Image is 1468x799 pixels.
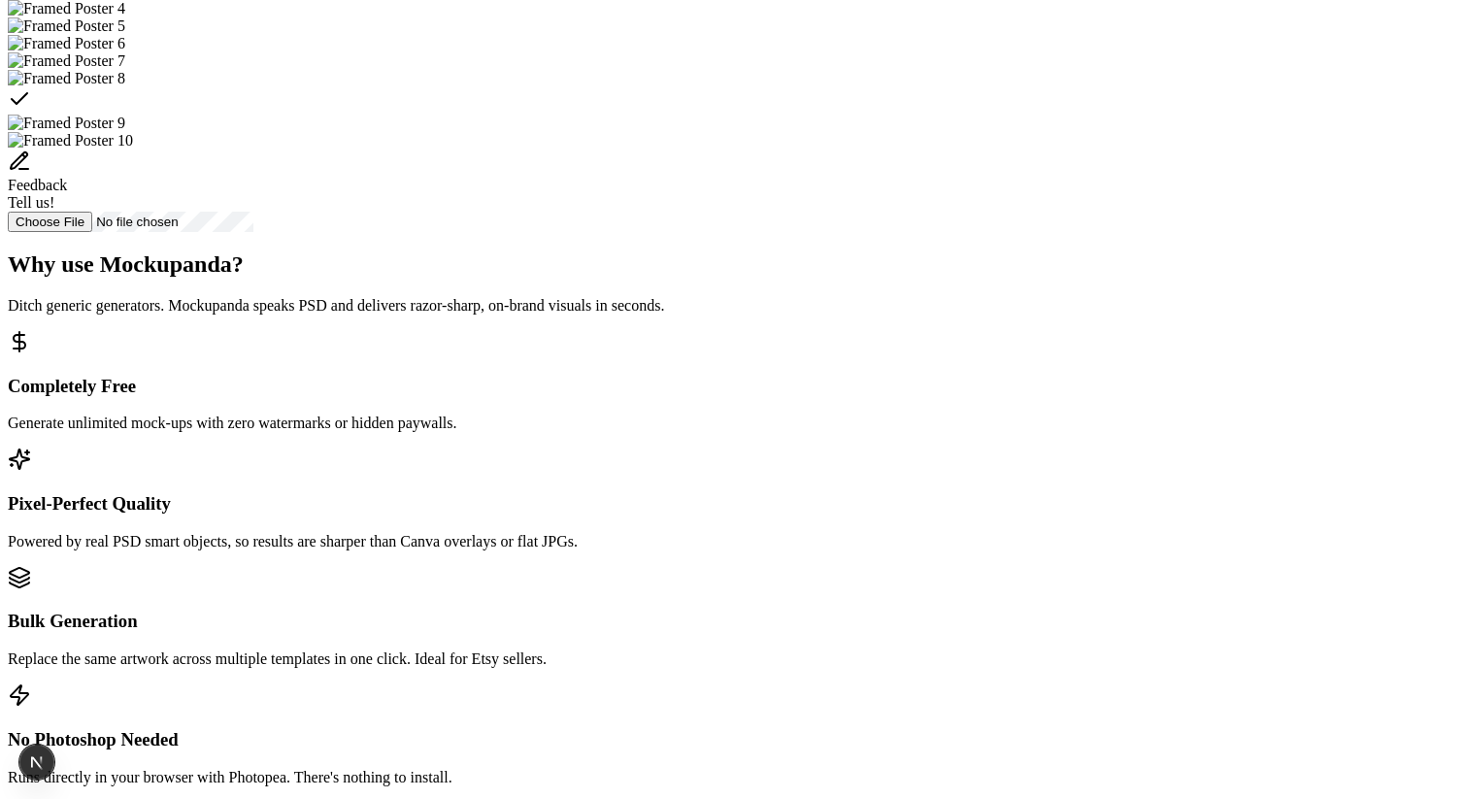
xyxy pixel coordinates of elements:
p: Runs directly in your browser with Photopea. There's nothing to install. [8,769,1460,786]
div: Send feedback [8,150,1460,212]
p: Replace the same artwork across multiple templates in one click. Ideal for Etsy sellers. [8,650,1460,668]
img: Framed Poster 5 [8,17,125,35]
img: Framed Poster 10 [8,132,133,150]
h3: Bulk Generation [8,611,1460,632]
div: Select template Framed Poster 5 [8,17,1460,35]
p: Ditch generic generators. Mockupanda speaks PSD and delivers razor-sharp, on-brand visuals in sec... [8,297,1460,315]
h3: Pixel-Perfect Quality [8,493,1460,515]
p: Generate unlimited mock-ups with zero watermarks or hidden paywalls. [8,415,1460,432]
div: Feedback [8,177,1460,194]
img: Framed Poster 8 [8,70,125,87]
p: Powered by real PSD smart objects, so results are sharper than Canva overlays or flat JPGs. [8,533,1460,550]
div: Select template Framed Poster 8 [8,70,1460,115]
div: Select template Framed Poster 10 [8,132,1460,150]
div: Tell us! [8,194,1460,212]
div: Select template Framed Poster 6 [8,35,1460,52]
h3: Completely Free [8,376,1460,397]
h3: No Photoshop Needed [8,729,1460,750]
div: Select template Framed Poster 9 [8,115,1460,132]
img: Framed Poster 6 [8,35,125,52]
img: Framed Poster 7 [8,52,125,70]
div: Select template Framed Poster 7 [8,52,1460,70]
img: Framed Poster 9 [8,115,125,132]
h2: Why use Mockupanda? [8,251,1460,278]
